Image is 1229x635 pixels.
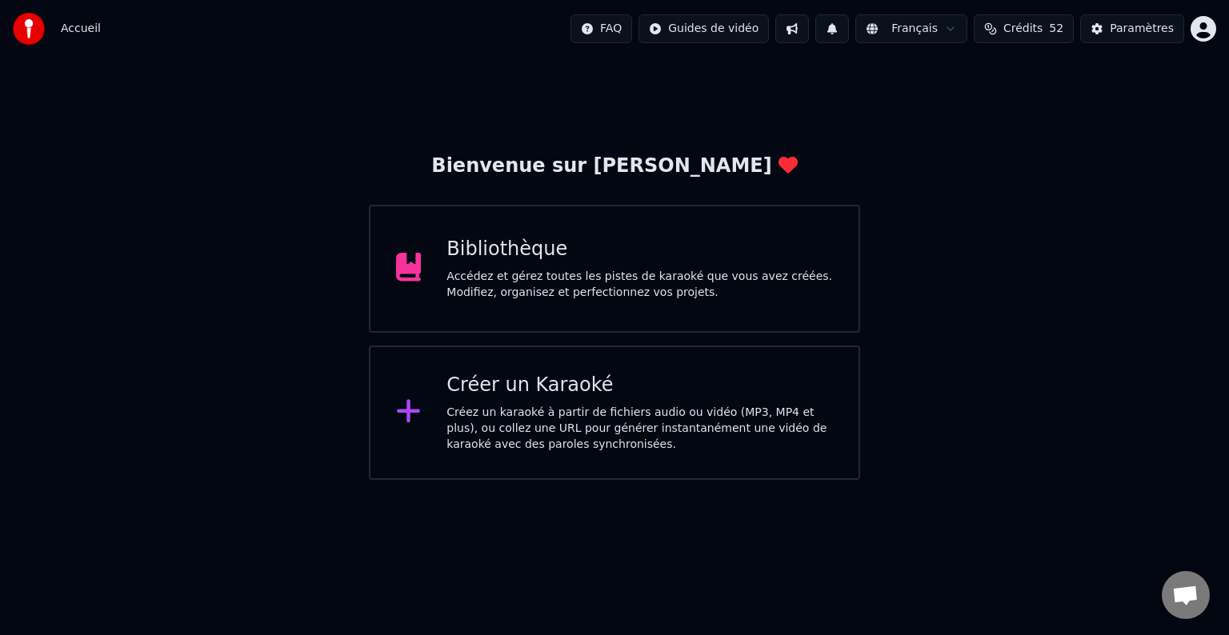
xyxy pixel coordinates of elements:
span: 52 [1049,21,1063,37]
div: Bienvenue sur [PERSON_NAME] [431,154,797,179]
div: Bibliothèque [446,237,833,262]
nav: breadcrumb [61,21,101,37]
button: Paramètres [1080,14,1184,43]
button: FAQ [570,14,632,43]
div: Ouvrir le chat [1162,571,1210,619]
button: Crédits52 [974,14,1074,43]
span: Accueil [61,21,101,37]
span: Crédits [1003,21,1043,37]
button: Guides de vidéo [639,14,769,43]
div: Créez un karaoké à partir de fichiers audio ou vidéo (MP3, MP4 et plus), ou collez une URL pour g... [446,405,833,453]
div: Créer un Karaoké [446,373,833,398]
img: youka [13,13,45,45]
div: Paramètres [1110,21,1174,37]
div: Accédez et gérez toutes les pistes de karaoké que vous avez créées. Modifiez, organisez et perfec... [446,269,833,301]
